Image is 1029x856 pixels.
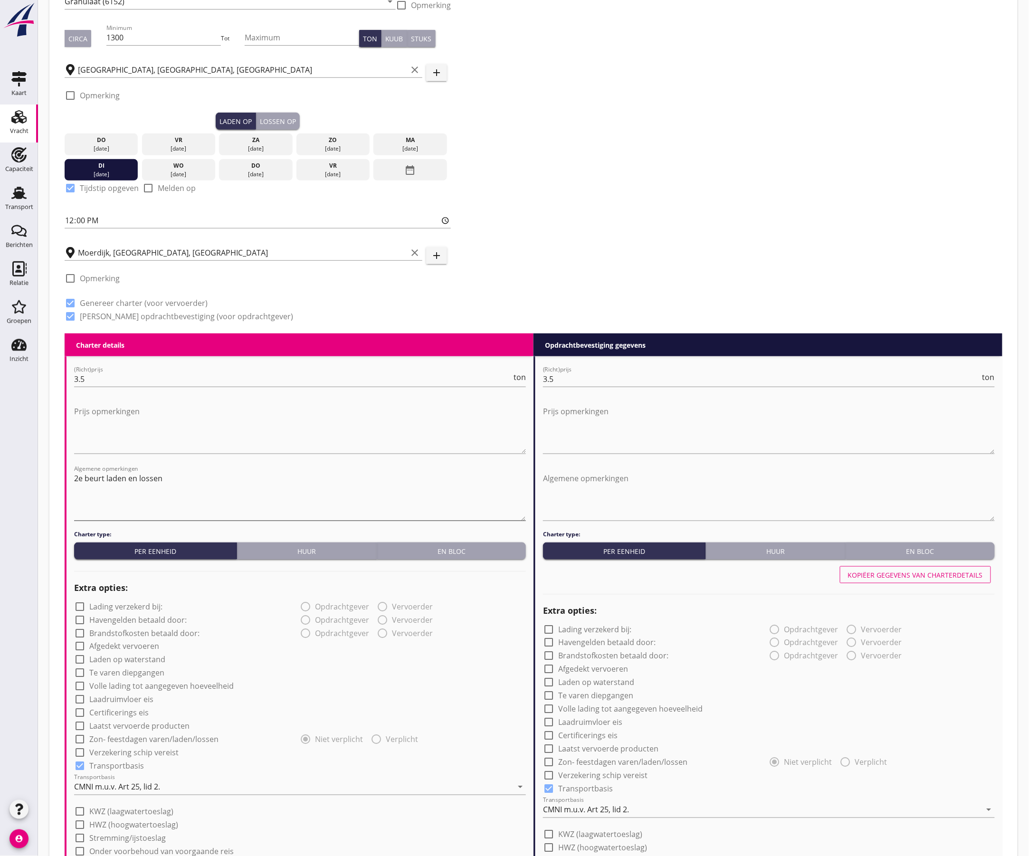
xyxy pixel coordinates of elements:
[558,731,618,741] label: Certificerings eis
[558,830,642,839] label: KWZ (laagwatertoeslag)
[89,615,187,625] label: Havengelden betaald door:
[74,404,526,454] textarea: Prijs opmerkingen
[377,542,526,560] button: En bloc
[74,581,526,594] h2: Extra opties:
[543,604,995,617] h2: Extra opties:
[89,735,219,744] label: Zon- feestdagen varen/laden/lossen
[144,170,213,179] div: [DATE]
[299,144,368,153] div: [DATE]
[848,570,983,580] div: Kopiëer gegevens van charterdetails
[89,655,165,665] label: Laden op waterstand
[221,136,290,144] div: za
[558,665,628,674] label: Afgedekt vervoeren
[158,183,196,193] label: Melden op
[6,242,33,248] div: Berichten
[74,371,512,387] input: (Richt)prijs
[411,0,451,10] label: Opmerking
[543,404,995,454] textarea: Prijs opmerkingen
[299,162,368,170] div: vr
[74,542,237,560] button: Per eenheid
[89,602,162,611] label: Lading verzekerd bij:
[558,771,648,780] label: Verzekering schip vereist
[216,113,256,130] button: Laden op
[408,30,436,47] button: Stuks
[983,804,995,816] i: arrow_drop_down
[89,748,179,758] label: Verzekering schip vereist
[558,784,613,794] label: Transportbasis
[144,162,213,170] div: wo
[89,708,149,718] label: Certificerings eis
[89,820,178,830] label: HWZ (hoogwatertoeslag)
[543,471,995,521] textarea: Algemene opmerkingen
[89,834,166,843] label: Stremming/ijstoeslag
[558,638,656,647] label: Havengelden betaald door:
[74,783,160,791] div: CMNI m.u.v. Art 25, lid 2.
[89,722,190,731] label: Laatst vervoerde producten
[710,546,841,556] div: Huur
[2,2,36,38] img: logo-small.a267ee39.svg
[558,744,658,754] label: Laatst vervoerde producten
[5,204,33,210] div: Transport
[558,843,647,853] label: HWZ (hoogwatertoeslag)
[67,144,136,153] div: [DATE]
[409,64,420,76] i: clear
[409,247,420,258] i: clear
[706,542,846,560] button: Huur
[359,30,381,47] button: Ton
[558,625,631,634] label: Lading verzekerd bij:
[543,371,981,387] input: (Richt)prijs
[219,116,252,126] div: Laden op
[78,62,407,77] input: Laadplaats
[405,162,416,179] i: date_range
[363,34,377,44] div: Ton
[80,298,208,308] label: Genereer charter (voor vervoerder)
[256,113,300,130] button: Lossen op
[514,373,526,381] span: ton
[558,691,633,701] label: Te varen diepgangen
[7,318,31,324] div: Groepen
[299,136,368,144] div: zo
[260,116,296,126] div: Lossen op
[89,682,234,691] label: Volle lading tot aangegeven hoeveelheid
[431,67,442,78] i: add
[89,642,159,651] label: Afgedekt vervoeren
[78,546,233,556] div: Per eenheid
[846,542,995,560] button: En bloc
[558,678,634,687] label: Laden op waterstand
[5,166,33,172] div: Capaciteit
[10,128,29,134] div: Vracht
[89,761,144,771] label: Transportbasis
[850,546,991,556] div: En bloc
[11,90,27,96] div: Kaart
[89,668,164,678] label: Te varen diepgangen
[68,34,87,44] div: Circa
[10,356,29,362] div: Inzicht
[381,30,408,47] button: Kuub
[221,170,290,179] div: [DATE]
[431,250,442,261] i: add
[543,542,706,560] button: Per eenheid
[237,542,377,560] button: Huur
[982,373,995,381] span: ton
[558,651,668,661] label: Brandstofkosten betaald door:
[65,30,91,47] button: Circa
[67,170,136,179] div: [DATE]
[74,530,526,539] h4: Charter type:
[221,34,245,43] div: Tot
[840,566,991,583] button: Kopiëer gegevens van charterdetails
[67,162,136,170] div: di
[67,136,136,144] div: do
[385,34,403,44] div: Kuub
[381,546,522,556] div: En bloc
[558,718,622,727] label: Laadruimvloer eis
[245,30,359,45] input: Maximum
[80,274,120,283] label: Opmerking
[221,162,290,170] div: do
[514,781,526,793] i: arrow_drop_down
[106,30,220,45] input: Minimum
[241,546,372,556] div: Huur
[376,144,445,153] div: [DATE]
[89,695,153,704] label: Laadruimvloer eis
[10,280,29,286] div: Relatie
[376,136,445,144] div: ma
